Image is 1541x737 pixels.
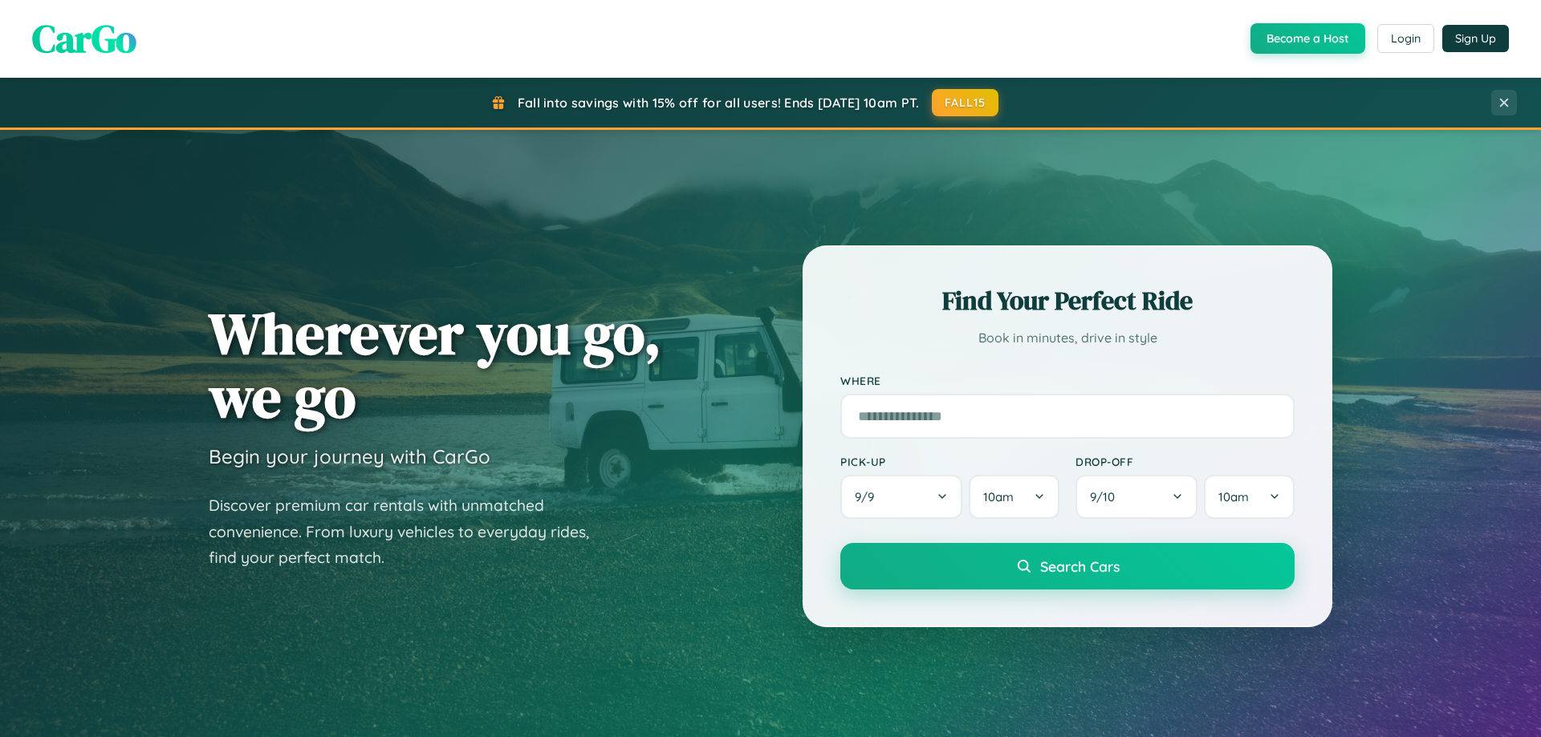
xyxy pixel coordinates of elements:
[840,455,1059,468] label: Pick-up
[1218,489,1249,504] span: 10am
[855,489,882,504] span: 9 / 9
[209,302,661,428] h1: Wherever you go, we go
[932,89,999,116] button: FALL15
[1204,475,1295,519] button: 10am
[840,543,1295,589] button: Search Cars
[1442,25,1509,52] button: Sign Up
[1250,23,1365,54] button: Become a Host
[32,12,136,65] span: CarGo
[840,374,1295,387] label: Where
[983,489,1014,504] span: 10am
[1075,455,1295,468] label: Drop-off
[840,475,962,519] button: 9/9
[1090,489,1123,504] span: 9 / 10
[518,95,920,111] span: Fall into savings with 15% off for all users! Ends [DATE] 10am PT.
[1040,557,1120,575] span: Search Cars
[840,283,1295,318] h2: Find Your Perfect Ride
[969,475,1059,519] button: 10am
[1377,24,1434,53] button: Login
[209,444,490,468] h3: Begin your journey with CarGo
[209,492,610,571] p: Discover premium car rentals with unmatched convenience. From luxury vehicles to everyday rides, ...
[840,326,1295,350] p: Book in minutes, drive in style
[1075,475,1197,519] button: 9/10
